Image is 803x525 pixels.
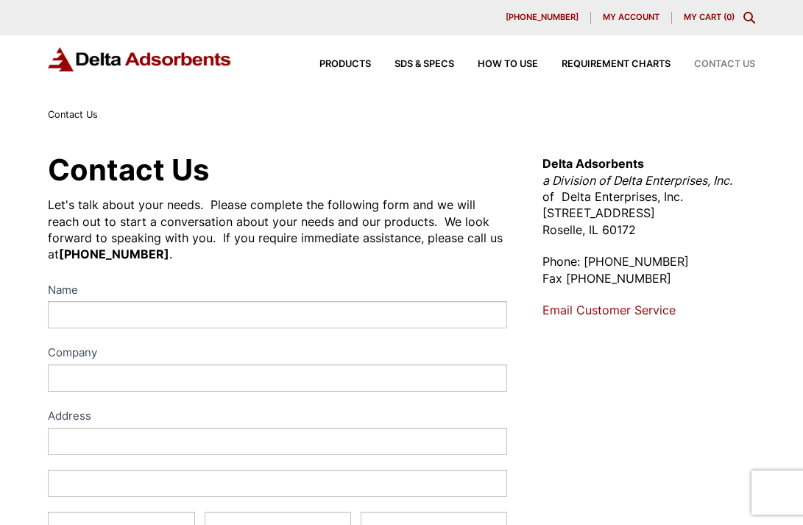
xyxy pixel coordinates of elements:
[48,47,232,71] img: Delta Adsorbents
[478,60,538,69] span: How to Use
[296,60,371,69] a: Products
[671,60,755,69] a: Contact Us
[59,247,169,261] strong: [PHONE_NUMBER]
[494,12,591,24] a: [PHONE_NUMBER]
[542,303,676,317] a: Email Customer Service
[395,60,454,69] span: SDS & SPECS
[694,60,755,69] span: Contact Us
[743,12,755,24] div: Toggle Modal Content
[48,343,507,364] label: Company
[48,109,98,120] span: Contact Us
[538,60,671,69] a: Requirement Charts
[371,60,454,69] a: SDS & SPECS
[726,12,732,22] span: 0
[454,60,538,69] a: How to Use
[542,156,644,171] strong: Delta Adsorbents
[603,13,659,21] span: My account
[506,13,579,21] span: [PHONE_NUMBER]
[319,60,371,69] span: Products
[48,281,507,302] label: Name
[542,173,732,188] em: a Division of Delta Enterprises, Inc.
[48,406,507,428] div: Address
[48,155,507,185] h1: Contact Us
[562,60,671,69] span: Requirement Charts
[542,253,754,286] p: Phone: [PHONE_NUMBER] Fax [PHONE_NUMBER]
[591,12,672,24] a: My account
[684,12,735,22] a: My Cart (0)
[542,155,754,238] p: of Delta Enterprises, Inc. [STREET_ADDRESS] Roselle, IL 60172
[48,197,507,263] div: Let's talk about your needs. Please complete the following form and we will reach out to start a ...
